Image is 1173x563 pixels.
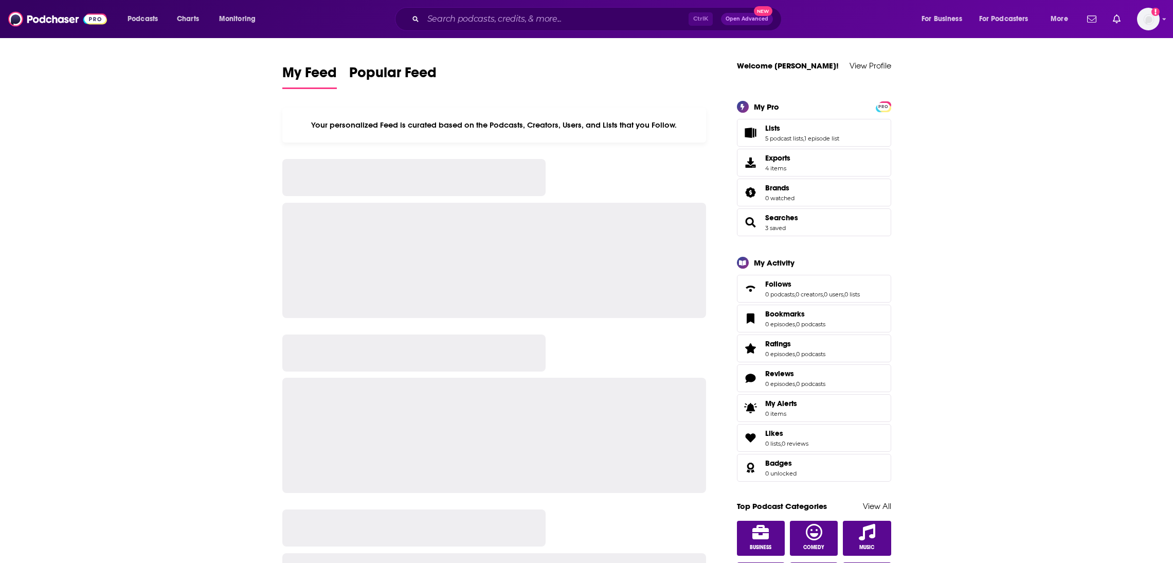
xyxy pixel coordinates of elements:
a: 0 unlocked [765,470,797,477]
a: 0 episodes [765,380,795,388]
span: My Alerts [765,399,797,408]
a: Bookmarks [765,309,825,319]
span: Exports [741,155,761,170]
a: 3 saved [765,224,786,232]
span: PRO [877,103,890,111]
span: Badges [737,454,891,482]
a: 0 reviews [782,440,808,447]
span: Reviews [737,364,891,392]
a: 0 episodes [765,350,795,358]
span: Lists [737,119,891,147]
a: Show notifications dropdown [1083,10,1100,28]
a: Popular Feed [349,64,437,89]
a: 0 watched [765,195,795,202]
a: 0 podcasts [796,321,825,328]
a: Brands [765,183,795,192]
span: For Business [922,12,962,26]
a: 0 episodes [765,321,795,328]
div: Search podcasts, credits, & more... [405,7,791,31]
span: Ratings [765,339,791,348]
span: , [795,321,796,328]
a: View Profile [850,61,891,71]
span: Business [750,544,771,551]
a: Reviews [741,371,761,385]
span: Popular Feed [349,64,437,87]
span: Likes [737,424,891,452]
button: open menu [120,11,171,27]
span: , [803,135,804,142]
span: Comedy [803,544,824,551]
span: My Feed [282,64,337,87]
button: open menu [914,11,975,27]
div: My Activity [754,258,795,268]
span: Likes [765,429,783,438]
a: View All [863,501,891,511]
span: Logged in as LindaBurns [1137,8,1160,30]
a: Top Podcast Categories [737,501,827,511]
button: open menu [1043,11,1081,27]
a: Lists [741,126,761,140]
span: , [795,380,796,388]
button: Open AdvancedNew [721,13,773,25]
input: Search podcasts, credits, & more... [423,11,689,27]
a: 0 podcasts [796,380,825,388]
div: My Pro [754,102,779,112]
svg: Add a profile image [1151,8,1160,16]
span: Searches [737,208,891,236]
span: Ratings [737,335,891,362]
span: Brands [765,183,789,192]
a: My Feed [282,64,337,89]
a: PRO [877,102,890,110]
a: 5 podcast lists [765,135,803,142]
a: Searches [765,213,798,222]
span: , [823,291,824,298]
a: 0 users [824,291,843,298]
span: Open Advanced [726,16,768,22]
a: 0 creators [796,291,823,298]
a: Show notifications dropdown [1109,10,1125,28]
span: , [795,350,796,358]
a: 0 podcasts [796,350,825,358]
a: My Alerts [737,394,891,422]
a: Searches [741,215,761,230]
a: Brands [741,185,761,200]
a: Lists [765,124,839,133]
span: , [795,291,796,298]
span: Reviews [765,369,794,378]
a: Reviews [765,369,825,378]
button: Show profile menu [1137,8,1160,30]
span: Ctrl K [689,12,713,26]
a: Badges [765,459,797,468]
a: 0 lists [765,440,781,447]
span: 0 items [765,410,797,417]
span: Charts [177,12,199,26]
span: Exports [765,153,790,163]
a: Bookmarks [741,311,761,326]
span: Brands [737,179,891,206]
a: 0 lists [844,291,860,298]
a: Business [737,521,785,556]
span: My Alerts [741,401,761,415]
span: Monitoring [219,12,256,26]
span: Music [859,544,874,551]
span: Podcasts [128,12,158,26]
button: open menu [972,11,1043,27]
a: Ratings [765,339,825,348]
a: 1 episode list [804,135,839,142]
span: For Podcasters [979,12,1028,26]
span: More [1051,12,1068,26]
img: User Profile [1137,8,1160,30]
a: Likes [741,431,761,445]
span: , [781,440,782,447]
a: 0 podcasts [765,291,795,298]
a: Comedy [790,521,838,556]
a: Follows [741,281,761,296]
a: Exports [737,149,891,177]
a: Music [843,521,891,556]
a: Likes [765,429,808,438]
span: Follows [765,279,791,289]
span: Bookmarks [737,305,891,332]
a: Charts [170,11,205,27]
span: Badges [765,459,792,468]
